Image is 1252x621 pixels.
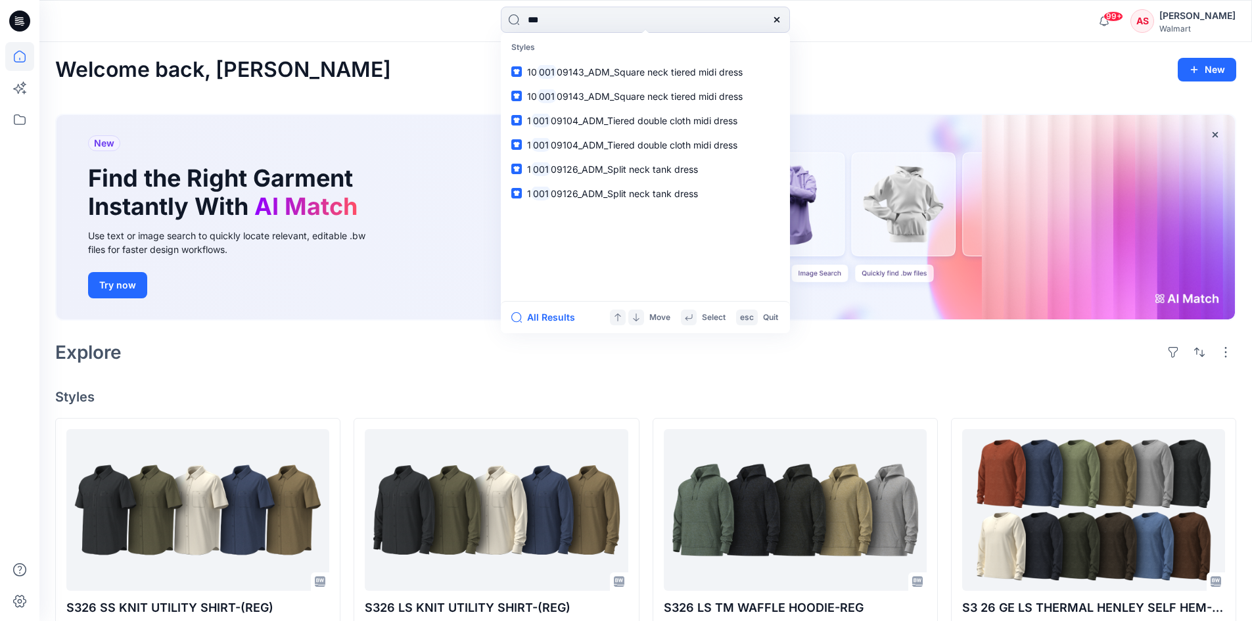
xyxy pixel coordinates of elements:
[962,599,1225,617] p: S3 26 GE LS THERMAL HENLEY SELF HEM-(REG)_(2Miss Waffle)-Opt-1
[94,135,114,151] span: New
[88,164,364,221] h1: Find the Right Garment Instantly With
[503,35,787,60] p: Styles
[66,599,329,617] p: S326 SS KNIT UTILITY SHIRT-(REG)
[365,599,628,617] p: S326 LS KNIT UTILITY SHIRT-(REG)
[66,429,329,591] a: S326 SS KNIT UTILITY SHIRT-(REG)
[1103,11,1123,22] span: 99+
[365,429,628,591] a: S326 LS KNIT UTILITY SHIRT-(REG)
[664,429,927,591] a: S326 LS TM WAFFLE HOODIE-REG
[527,164,531,175] span: 1
[551,164,698,175] span: 09126_ADM_Split neck tank dress
[649,311,670,325] p: Move
[527,66,537,78] span: 10
[557,66,743,78] span: 09143_ADM_Square neck tiered midi dress
[527,188,531,199] span: 1
[551,139,737,150] span: 09104_ADM_Tiered double cloth midi dress
[503,157,787,181] a: 100109126_ADM_Split neck tank dress
[527,115,531,126] span: 1
[503,84,787,108] a: 1000109143_ADM_Square neck tiered midi dress
[88,229,384,256] div: Use text or image search to quickly locate relevant, editable .bw files for faster design workflows.
[531,113,551,128] mark: 001
[531,137,551,152] mark: 001
[537,64,557,80] mark: 001
[254,192,358,221] span: AI Match
[503,108,787,133] a: 100109104_ADM_Tiered double cloth midi dress
[557,91,743,102] span: 09143_ADM_Square neck tiered midi dress
[527,91,537,102] span: 10
[1159,24,1236,34] div: Walmart
[962,429,1225,591] a: S3 26 GE LS THERMAL HENLEY SELF HEM-(REG)_(2Miss Waffle)-Opt-1
[664,599,927,617] p: S326 LS TM WAFFLE HOODIE-REG
[88,272,147,298] button: Try now
[511,310,584,325] button: All Results
[55,389,1236,405] h4: Styles
[503,181,787,206] a: 100109126_ADM_Split neck tank dress
[702,311,726,325] p: Select
[531,186,551,201] mark: 001
[1178,58,1236,81] button: New
[551,188,698,199] span: 09126_ADM_Split neck tank dress
[55,342,122,363] h2: Explore
[740,311,754,325] p: esc
[503,60,787,84] a: 1000109143_ADM_Square neck tiered midi dress
[527,139,531,150] span: 1
[531,162,551,177] mark: 001
[763,311,778,325] p: Quit
[551,115,737,126] span: 09104_ADM_Tiered double cloth midi dress
[1130,9,1154,33] div: AS
[1159,8,1236,24] div: [PERSON_NAME]
[503,133,787,157] a: 100109104_ADM_Tiered double cloth midi dress
[537,89,557,104] mark: 001
[55,58,391,82] h2: Welcome back, [PERSON_NAME]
